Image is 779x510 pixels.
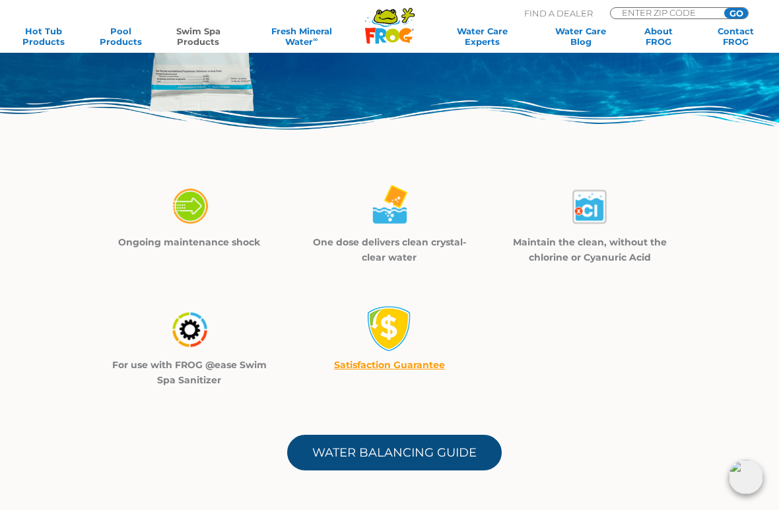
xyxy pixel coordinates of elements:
[313,36,318,43] sup: ∞
[166,305,213,352] img: maintain_4-04
[431,26,533,47] a: Water CareExperts
[706,26,766,47] a: ContactFROG
[729,460,763,494] img: openIcon
[524,7,593,19] p: Find A Dealer
[90,26,151,47] a: PoolProducts
[621,8,710,17] input: Zip Code Form
[724,8,748,18] input: GO
[306,235,473,265] p: One dose delivers clean crystal-clear water
[246,26,358,47] a: Fresh MineralWater∞
[168,26,228,47] a: Swim SpaProducts
[106,358,273,388] p: For use with FROG @ease Swim Spa Sanitizer
[566,183,613,230] img: maintain_4-03
[166,183,213,230] img: maintain_4-01
[551,26,611,47] a: Water CareBlog
[334,359,445,371] a: Satisfaction Guarantee
[106,235,273,250] p: Ongoing maintenance shock
[287,435,502,470] a: Water Balancing Guide
[366,183,413,230] img: maintain_4-02
[366,305,413,352] img: money-back1-small
[506,235,673,265] p: Maintain the clean, without the chlorine or Cyanuric Acid
[13,26,73,47] a: Hot TubProducts
[628,26,689,47] a: AboutFROG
